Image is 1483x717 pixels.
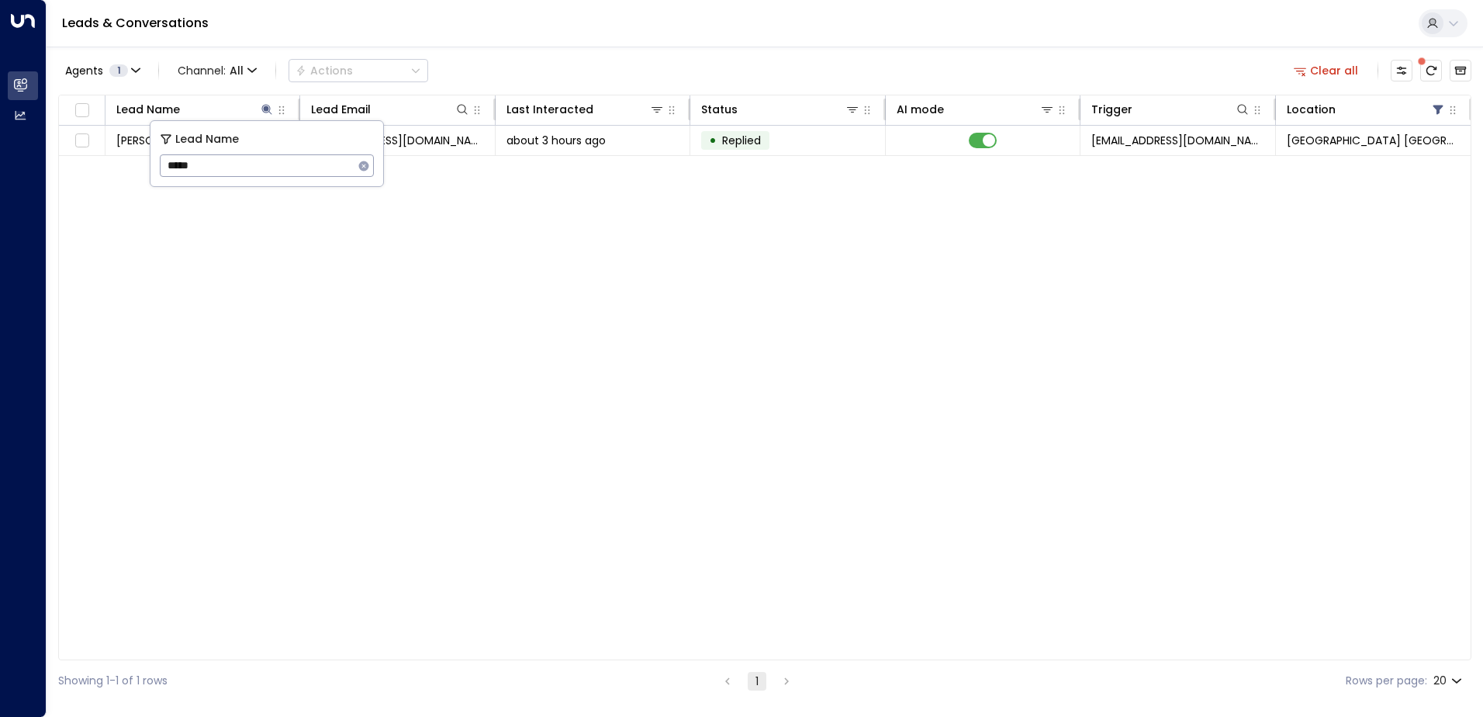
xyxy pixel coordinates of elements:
[1091,100,1132,119] div: Trigger
[58,673,168,689] div: Showing 1-1 of 1 rows
[1287,133,1460,148] span: Space Station St Johns Wood
[58,60,146,81] button: Agents1
[62,14,209,32] a: Leads & Conversations
[116,100,180,119] div: Lead Name
[109,64,128,77] span: 1
[701,100,859,119] div: Status
[1391,60,1412,81] button: Customize
[717,671,797,691] nav: pagination navigation
[506,100,665,119] div: Last Interacted
[289,59,428,82] button: Actions
[230,64,244,77] span: All
[311,100,469,119] div: Lead Email
[311,133,483,148] span: smdavies09@gmail.com
[175,130,239,148] span: Lead Name
[72,131,92,151] span: Toggle select row
[897,100,1055,119] div: AI mode
[171,60,263,81] span: Channel:
[1346,673,1427,689] label: Rows per page:
[506,133,606,148] span: about 3 hours ago
[289,59,428,82] div: Button group with a nested menu
[296,64,353,78] div: Actions
[1288,60,1365,81] button: Clear all
[72,101,92,120] span: Toggle select all
[722,133,761,148] span: Replied
[897,100,944,119] div: AI mode
[748,672,766,691] button: page 1
[311,100,371,119] div: Lead Email
[1450,60,1471,81] button: Archived Leads
[1091,100,1250,119] div: Trigger
[701,100,738,119] div: Status
[1287,100,1336,119] div: Location
[1433,670,1465,692] div: 20
[709,127,717,154] div: •
[1420,60,1442,81] span: There are new threads available. Refresh the grid to view the latest updates.
[1287,100,1446,119] div: Location
[506,100,593,119] div: Last Interacted
[65,65,103,76] span: Agents
[1091,133,1263,148] span: leads@space-station.co.uk
[116,133,202,148] span: Sofia Davies
[116,100,275,119] div: Lead Name
[171,60,263,81] button: Channel:All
